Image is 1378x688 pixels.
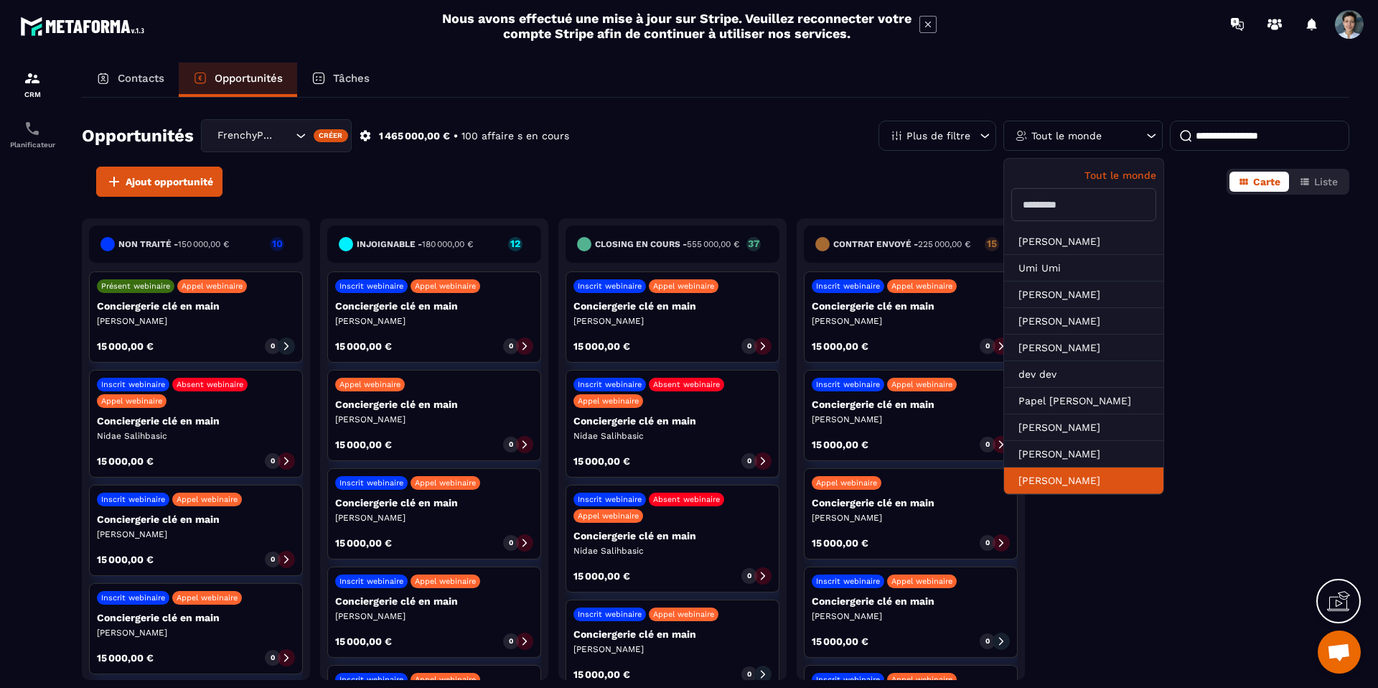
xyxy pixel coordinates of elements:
[573,571,630,581] p: 15 000,00 €
[1004,282,1163,308] li: [PERSON_NAME]
[335,636,392,646] p: 15 000,00 €
[441,11,912,41] h2: Nous avons effectué une mise à jour sur Stripe. Veuillez reconnecter votre compte Stripe afin de ...
[812,538,868,548] p: 15 000,00 €
[578,511,639,521] p: Appel webinaire
[335,497,533,508] p: Conciergerie clé en main
[335,512,533,524] p: [PERSON_NAME]
[812,595,1010,607] p: Conciergerie clé en main
[271,456,275,466] p: 0
[97,513,295,525] p: Conciergerie clé en main
[97,653,154,663] p: 15 000,00 €
[335,315,533,327] p: [PERSON_NAME]
[985,440,990,450] p: 0
[833,239,970,249] h6: Contrat envoyé -
[454,129,458,143] p: •
[1314,176,1338,187] span: Liste
[653,282,714,291] p: Appel webinaire
[101,380,165,389] p: Inscrit webinaire
[816,478,877,488] p: Appel webinaire
[1011,169,1156,181] p: Tout le monde
[578,282,642,291] p: Inscrit webinaire
[179,62,297,97] a: Opportunités
[82,62,179,97] a: Contacts
[509,636,513,646] p: 0
[379,129,450,143] p: 1 465 000,00 €
[1004,441,1163,468] li: [PERSON_NAME]
[82,121,194,150] h2: Opportunités
[97,315,295,327] p: [PERSON_NAME]
[573,456,630,466] p: 15 000,00 €
[415,282,476,291] p: Appel webinaire
[653,380,720,389] p: Absent webinaire
[97,415,295,427] p: Conciergerie clé en main
[509,341,513,351] p: 0
[573,545,772,557] p: Nidae Salihbasic
[1031,131,1102,141] p: Tout le monde
[339,282,403,291] p: Inscrit webinaire
[578,495,642,504] p: Inscrit webinaire
[1004,308,1163,335] li: [PERSON_NAME]
[578,396,639,406] p: Appel webinaire
[508,238,522,248] p: 12
[918,239,970,249] span: 225 000,00 €
[333,72,370,85] p: Tâches
[24,120,41,137] img: scheduler
[271,554,275,564] p: 0
[1004,468,1163,494] li: [PERSON_NAME]
[118,72,164,85] p: Contacts
[985,538,990,548] p: 0
[278,128,292,144] input: Search for option
[1004,255,1163,282] li: Umi Umi
[335,399,533,410] p: Conciergerie clé en main
[687,239,739,249] span: 555 000,00 €
[1229,172,1289,192] button: Carte
[97,554,154,564] p: 15 000,00 €
[578,380,642,389] p: Inscrit webinaire
[4,141,61,149] p: Planificateur
[747,456,751,466] p: 0
[335,440,392,450] p: 15 000,00 €
[891,577,952,586] p: Appel webinaire
[97,430,295,442] p: Nidae Salihbasic
[816,577,880,586] p: Inscrit webinaire
[97,456,154,466] p: 15 000,00 €
[747,571,751,581] p: 0
[573,628,772,640] p: Conciergerie clé en main
[653,495,720,504] p: Absent webinaire
[891,380,952,389] p: Appel webinaire
[1004,414,1163,441] li: [PERSON_NAME]
[270,238,284,248] p: 10
[746,238,761,248] p: 37
[578,610,642,619] p: Inscrit webinaire
[118,239,229,249] h6: Non traité -
[4,59,61,109] a: formationformationCRM
[177,380,243,389] p: Absent webinaire
[357,239,473,249] h6: injoignable -
[178,239,229,249] span: 150 000,00 €
[415,577,476,586] p: Appel webinaire
[985,341,990,351] p: 0
[24,70,41,87] img: formation
[101,495,165,504] p: Inscrit webinaire
[1004,388,1163,414] li: Papel [PERSON_NAME]
[573,669,630,679] p: 15 000,00 €
[335,610,533,622] p: [PERSON_NAME]
[891,675,952,684] p: Appel webinaire
[906,131,970,141] p: Plus de filtre
[812,610,1010,622] p: [PERSON_NAME]
[126,175,213,189] span: Ajout opportunité
[101,396,162,406] p: Appel webinaire
[747,341,751,351] p: 0
[339,675,403,684] p: Inscrit webinaire
[101,282,170,291] p: Présent webinaire
[182,282,243,291] p: Appel webinaire
[339,478,403,488] p: Inscrit webinaire
[812,315,1010,327] p: [PERSON_NAME]
[816,282,880,291] p: Inscrit webinaire
[816,675,880,684] p: Inscrit webinaire
[422,239,473,249] span: 180 000,00 €
[97,341,154,351] p: 15 000,00 €
[4,109,61,159] a: schedulerschedulerPlanificateur
[1318,631,1361,674] div: Ouvrir le chat
[812,512,1010,524] p: [PERSON_NAME]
